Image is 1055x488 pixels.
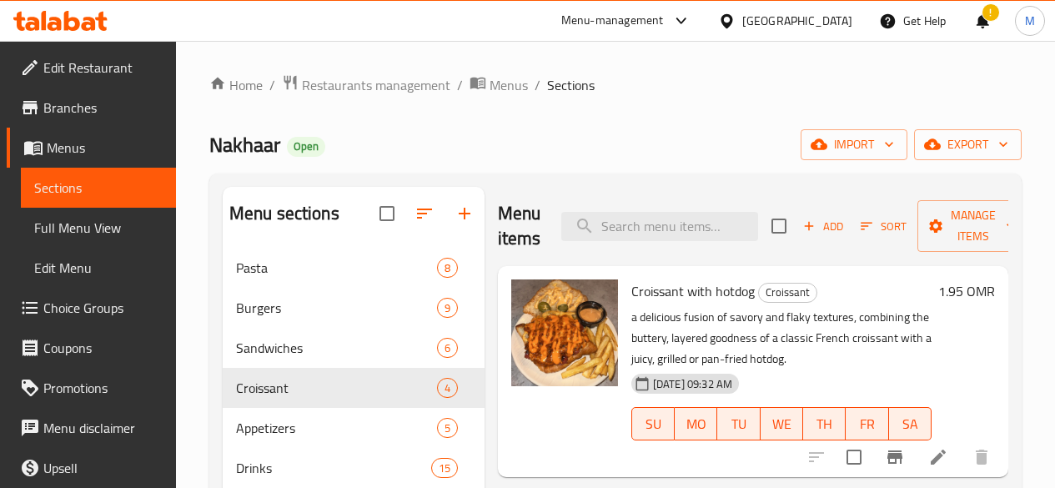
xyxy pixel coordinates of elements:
span: Sort sections [404,194,445,234]
span: SU [639,412,668,436]
span: Burgers [236,298,437,318]
p: a delicious fusion of savory and flaky textures, combining the buttery, layered goodness of a cla... [631,307,932,370]
span: Appetizers [236,418,437,438]
span: 15 [432,460,457,476]
span: Croissant [236,378,437,398]
button: import [801,129,907,160]
span: Restaurants management [302,75,450,95]
span: Menu disclaimer [43,418,163,438]
button: MO [675,407,717,440]
span: [DATE] 09:32 AM [646,376,739,392]
div: Appetizers5 [223,408,485,448]
span: Sort items [850,214,917,239]
div: items [437,378,458,398]
button: Sort [857,214,911,239]
button: SA [889,407,932,440]
a: Promotions [7,368,176,408]
div: items [437,298,458,318]
span: Coupons [43,338,163,358]
div: [GEOGRAPHIC_DATA] [742,12,852,30]
button: export [914,129,1022,160]
li: / [457,75,463,95]
button: Add section [445,194,485,234]
input: search [561,212,758,241]
span: SA [896,412,925,436]
div: items [437,418,458,438]
span: Sandwiches [236,338,437,358]
span: Branches [43,98,163,118]
a: Choice Groups [7,288,176,328]
span: 8 [438,260,457,276]
div: Menu-management [561,11,664,31]
span: TU [724,412,753,436]
span: Nakhaar [209,126,280,164]
span: 9 [438,300,457,316]
span: Open [287,139,325,153]
span: Menus [490,75,528,95]
span: WE [767,412,796,436]
button: SU [631,407,675,440]
span: Pasta [236,258,437,278]
a: Sections [21,168,176,208]
span: 4 [438,380,457,396]
span: Select to update [836,440,872,475]
span: Croissant with hotdog [631,279,755,304]
h2: Menu sections [229,201,339,226]
span: Sections [34,178,163,198]
a: Coupons [7,328,176,368]
span: MO [681,412,711,436]
span: Croissant [759,283,816,302]
li: / [269,75,275,95]
span: import [814,134,894,155]
button: Branch-specific-item [875,437,915,477]
span: 6 [438,340,457,356]
span: Sort [861,217,907,236]
a: Home [209,75,263,95]
span: Promotions [43,378,163,398]
nav: breadcrumb [209,74,1022,96]
div: Croissant [758,283,817,303]
a: Restaurants management [282,74,450,96]
h2: Menu items [498,201,541,251]
a: Branches [7,88,176,128]
a: Menus [470,74,528,96]
span: M [1025,12,1035,30]
div: items [437,258,458,278]
span: Edit Restaurant [43,58,163,78]
button: Add [796,214,850,239]
a: Edit Restaurant [7,48,176,88]
span: Upsell [43,458,163,478]
a: Upsell [7,448,176,488]
a: Full Menu View [21,208,176,248]
button: Manage items [917,200,1029,252]
button: delete [962,437,1002,477]
div: items [431,458,458,478]
span: Choice Groups [43,298,163,318]
span: 5 [438,420,457,436]
a: Edit menu item [928,447,948,467]
div: Open [287,137,325,157]
li: / [535,75,540,95]
span: Drinks [236,458,431,478]
span: Manage items [931,205,1016,247]
div: Croissant4 [223,368,485,408]
span: Menus [47,138,163,158]
span: Select all sections [369,196,404,231]
a: Menu disclaimer [7,408,176,448]
span: Add [801,217,846,236]
span: Select section [761,209,796,244]
button: TH [803,407,846,440]
button: FR [846,407,888,440]
h6: 1.95 OMR [938,279,995,303]
div: Drinks15 [223,448,485,488]
span: Edit Menu [34,258,163,278]
button: WE [761,407,803,440]
a: Edit Menu [21,248,176,288]
span: Sections [547,75,595,95]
